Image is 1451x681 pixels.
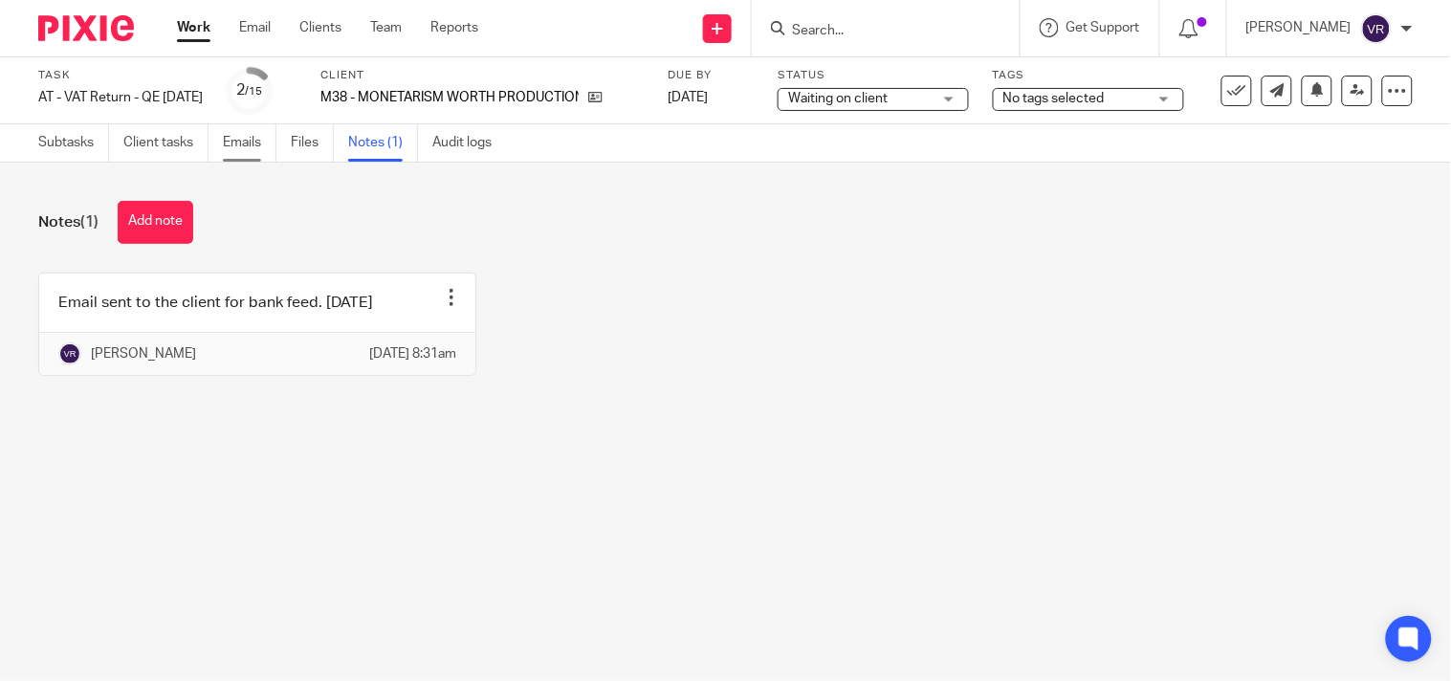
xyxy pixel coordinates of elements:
[993,68,1184,83] label: Tags
[223,124,276,162] a: Emails
[320,88,579,107] p: M38 - MONETARISM WORTH PRODUCTIONS LTD
[369,344,456,363] p: [DATE] 8:31am
[320,68,644,83] label: Client
[348,124,418,162] a: Notes (1)
[432,124,506,162] a: Audit logs
[38,88,203,107] div: AT - VAT Return - QE 31-07-2025
[91,344,196,363] p: [PERSON_NAME]
[1003,92,1105,105] span: No tags selected
[239,18,271,37] a: Email
[788,92,888,105] span: Waiting on client
[668,68,754,83] label: Due by
[38,68,203,83] label: Task
[430,18,478,37] a: Reports
[299,18,341,37] a: Clients
[38,124,109,162] a: Subtasks
[668,91,708,104] span: [DATE]
[237,79,263,101] div: 2
[38,212,99,232] h1: Notes
[177,18,210,37] a: Work
[38,15,134,41] img: Pixie
[1361,13,1392,44] img: svg%3E
[790,23,962,40] input: Search
[38,88,203,107] div: AT - VAT Return - QE [DATE]
[118,201,193,244] button: Add note
[778,68,969,83] label: Status
[246,86,263,97] small: /15
[1246,18,1352,37] p: [PERSON_NAME]
[123,124,209,162] a: Client tasks
[291,124,334,162] a: Files
[370,18,402,37] a: Team
[1066,21,1140,34] span: Get Support
[80,214,99,230] span: (1)
[58,342,81,365] img: svg%3E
